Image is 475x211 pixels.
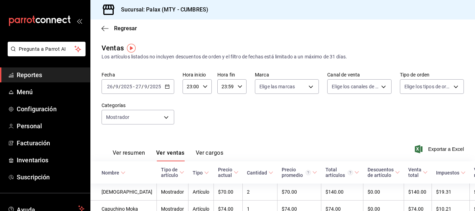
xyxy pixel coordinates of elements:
td: $0.00 [363,184,404,201]
label: Fecha [102,72,174,77]
span: Precio actual [218,167,239,178]
span: Cantidad [247,170,273,176]
div: Tipo de artículo [161,167,178,178]
span: Elige los canales de venta [332,83,378,90]
span: Nombre [102,170,126,176]
span: Pregunta a Parrot AI [19,46,75,53]
td: $19.31 [432,184,470,201]
td: $140.00 [404,184,432,201]
span: Suscripción [17,172,84,182]
span: Impuestos [436,170,466,176]
span: Menú [17,87,84,97]
span: / [142,84,144,89]
button: Ver cargos [196,149,224,161]
svg: El total artículos considera cambios de precios en los artículos así como costos adicionales por ... [348,170,353,175]
span: Precio promedio [282,167,317,178]
span: Tipo de artículo [161,167,184,178]
span: Inventarios [17,155,84,165]
label: Categorías [102,103,174,108]
div: Impuestos [436,170,459,176]
div: Precio promedio [282,167,311,178]
input: ---- [150,84,161,89]
label: Tipo de orden [400,72,464,77]
span: Elige las marcas [259,83,295,90]
button: open_drawer_menu [77,18,82,24]
label: Canal de venta [327,72,391,77]
div: Cantidad [247,170,267,176]
label: Marca [255,72,319,77]
div: navigation tabs [113,149,223,161]
span: / [119,84,121,89]
button: Pregunta a Parrot AI [8,42,86,56]
button: Ver resumen [113,149,145,161]
span: Descuentos de artículo [368,167,400,178]
button: Regresar [102,25,137,32]
a: Pregunta a Parrot AI [5,50,86,58]
input: ---- [121,84,132,89]
span: Venta total [408,167,428,178]
div: Descuentos de artículo [368,167,394,178]
td: [DEMOGRAPHIC_DATA] [90,184,157,201]
td: $140.00 [321,184,363,201]
button: Ver ventas [156,149,185,161]
label: Hora fin [217,72,247,77]
span: Reportes [17,70,84,80]
td: $70.00 [214,184,243,201]
span: / [147,84,150,89]
span: Elige los tipos de orden [404,83,451,90]
span: Personal [17,121,84,131]
input: -- [115,84,119,89]
h3: Sucursal: Palax (MTY - CUMBRES) [115,6,208,14]
input: -- [107,84,113,89]
span: - [133,84,135,89]
span: Total artículos [325,167,359,178]
td: 2 [243,184,277,201]
div: Venta total [408,167,421,178]
span: Mostrador [106,114,129,121]
span: / [113,84,115,89]
span: Regresar [114,25,137,32]
input: -- [135,84,142,89]
td: Mostrador [157,184,188,201]
input: -- [144,84,147,89]
img: Tooltip marker [127,44,136,52]
td: $70.00 [277,184,321,201]
div: Tipo [193,170,203,176]
label: Hora inicio [183,72,212,77]
button: Exportar a Excel [416,145,464,153]
span: Tipo [193,170,209,176]
td: Artículo [188,184,214,201]
svg: Precio promedio = Total artículos / cantidad [306,170,311,175]
div: Ventas [102,43,124,53]
div: Total artículos [325,167,353,178]
span: Facturación [17,138,84,148]
div: Precio actual [218,167,232,178]
div: Los artículos listados no incluyen descuentos de orden y el filtro de fechas está limitado a un m... [102,53,464,60]
span: Configuración [17,104,84,114]
div: Nombre [102,170,119,176]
